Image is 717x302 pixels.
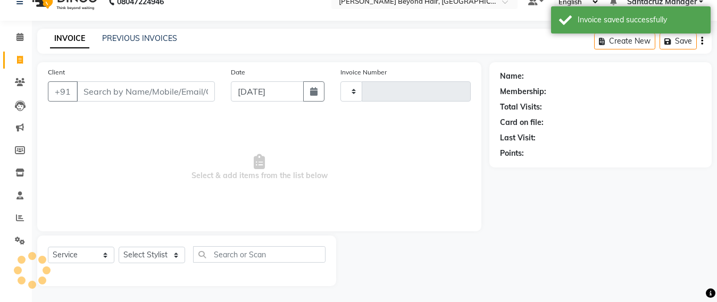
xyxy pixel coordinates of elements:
[594,33,655,49] button: Create New
[48,68,65,77] label: Client
[500,71,524,82] div: Name:
[77,81,215,102] input: Search by Name/Mobile/Email/Code
[500,117,544,128] div: Card on file:
[102,33,177,43] a: PREVIOUS INVOICES
[500,86,546,97] div: Membership:
[193,246,326,263] input: Search or Scan
[660,33,697,49] button: Save
[340,68,387,77] label: Invoice Number
[578,14,703,26] div: Invoice saved successfully
[48,114,471,221] span: Select & add items from the list below
[500,132,536,144] div: Last Visit:
[48,81,78,102] button: +91
[500,102,542,113] div: Total Visits:
[500,148,524,159] div: Points:
[231,68,245,77] label: Date
[50,29,89,48] a: INVOICE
